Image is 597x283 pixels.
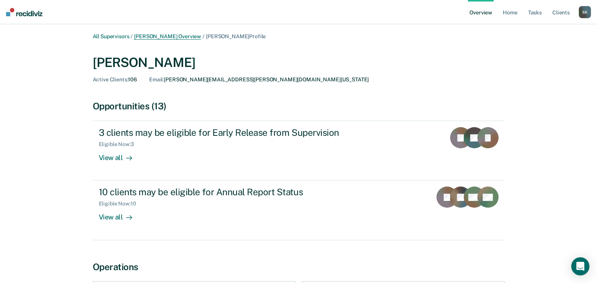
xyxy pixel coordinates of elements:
a: [PERSON_NAME] Overview [134,33,201,40]
span: Email : [149,76,164,82]
div: Eligible Now : 10 [99,201,142,207]
a: 10 clients may be eligible for Annual Report StatusEligible Now:10View all [93,180,505,240]
span: / [129,33,134,39]
img: Recidiviz [6,8,42,16]
a: 3 clients may be eligible for Early Release from SupervisionEligible Now:3View all [93,121,505,180]
button: SK [579,6,591,18]
span: Active Clients : [93,76,128,82]
div: [PERSON_NAME] [93,55,505,70]
div: 106 [93,76,137,83]
div: Opportunities (13) [93,101,505,112]
div: S K [579,6,591,18]
div: Open Intercom Messenger [571,257,589,275]
div: View all [99,207,141,222]
div: 10 clients may be eligible for Annual Report Status [99,187,365,197]
div: [PERSON_NAME][EMAIL_ADDRESS][PERSON_NAME][DOMAIN_NAME][US_STATE] [149,76,369,83]
div: 3 clients may be eligible for Early Release from Supervision [99,127,365,138]
span: [PERSON_NAME] Profile [206,33,266,39]
div: View all [99,148,141,162]
div: Eligible Now : 3 [99,141,140,148]
div: Operations [93,261,505,272]
span: / [201,33,206,39]
a: All Supervisors [93,33,129,39]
